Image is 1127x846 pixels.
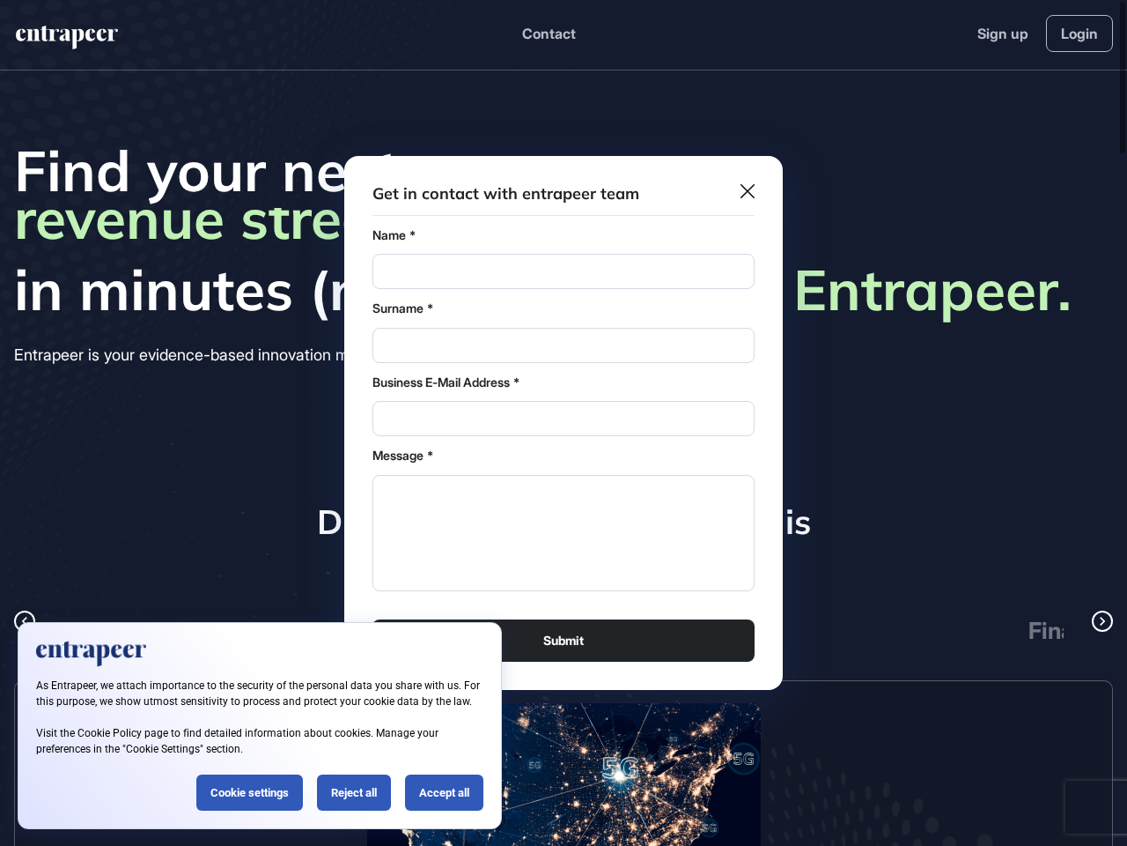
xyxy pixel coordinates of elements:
h3: Get in contact with entrapeer team [372,184,639,204]
label: Business E-Mail Address [372,374,510,391]
button: Submit [372,620,755,662]
label: Name [372,226,406,244]
label: Surname [372,300,424,317]
label: Message [372,447,424,464]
